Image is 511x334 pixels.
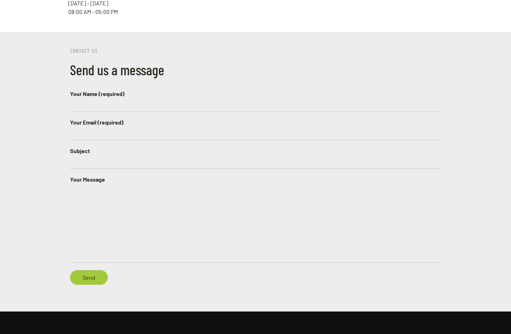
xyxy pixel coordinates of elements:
[70,175,441,265] label: Your Message
[70,147,441,170] label: Subject
[70,46,441,55] h6: CONTACT US
[70,184,441,263] textarea: Your Message
[70,61,441,79] h3: Send us a message
[70,98,441,112] input: Your Name (required)
[70,127,441,140] input: Your Email (required)
[70,118,441,141] label: Your Email (required)
[70,155,441,169] input: Subject
[70,90,441,285] form: Contact form
[70,90,441,113] label: Your Name (required)
[70,270,108,285] input: Send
